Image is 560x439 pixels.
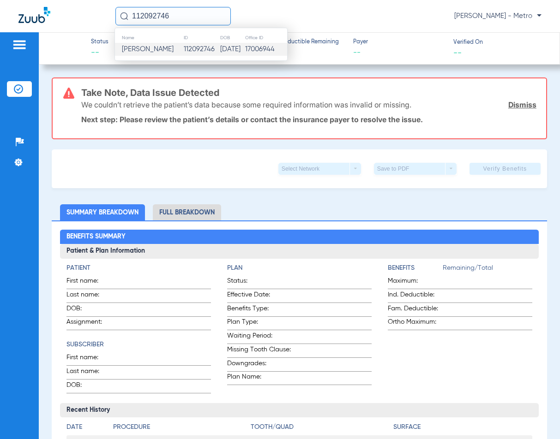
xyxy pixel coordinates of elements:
span: -- [453,47,462,57]
a: Dismiss [508,100,536,109]
span: DOB: [66,304,112,316]
h4: Procedure [113,422,248,432]
span: Status [91,38,108,47]
span: -- [91,47,108,59]
app-breakdown-title: Surface [393,422,533,435]
th: DOB [220,33,244,43]
p: Next step: Please review the patient’s details or contact the insurance payer to resolve the issue. [81,115,536,124]
img: hamburger-icon [12,39,27,50]
span: Verified On [453,39,545,47]
span: -- [353,47,445,59]
app-breakdown-title: Date [66,422,105,435]
span: [PERSON_NAME] - Metro [454,12,542,21]
app-breakdown-title: Tooth/Quad [251,422,390,435]
h4: Tooth/Quad [251,422,390,432]
h3: Patient & Plan Information [60,244,539,259]
img: error-icon [63,88,74,99]
span: Benefits Type: [227,304,295,316]
span: Missing Tooth Clause: [227,345,295,357]
span: Plan Type: [227,317,295,330]
app-breakdown-title: Benefits [388,263,443,276]
span: First name: [66,276,112,289]
span: DOB: [66,380,112,393]
img: Zuub Logo [18,7,50,23]
th: ID [183,33,220,43]
span: Ind. Deductible: [388,290,443,303]
h3: Take Note, Data Issue Detected [81,88,536,97]
span: Remaining/Total [443,263,532,276]
span: First name: [66,353,112,365]
span: Last name: [66,367,112,379]
h2: Benefits Summary [60,230,539,244]
td: 17006944 [245,43,287,56]
span: Payer [353,38,445,47]
li: Summary Breakdown [60,204,145,220]
h4: Benefits [388,263,443,273]
span: Fam. Deductible: [388,304,443,316]
img: Search Icon [120,12,128,20]
span: Waiting Period: [227,331,295,344]
li: Full Breakdown [153,204,221,220]
h4: Patient [66,263,211,273]
span: Maximum: [388,276,443,289]
input: Search for patients [115,7,231,25]
span: Plan Name: [227,372,295,385]
span: Ortho Maximum: [388,317,443,330]
span: Downgrades: [227,359,295,371]
span: Status: [227,276,295,289]
span: [PERSON_NAME] [122,46,174,53]
app-breakdown-title: Procedure [113,422,248,435]
td: 112092746 [183,43,220,56]
h4: Plan [227,263,372,273]
h3: Recent History [60,403,539,418]
td: [DATE] [220,43,244,56]
p: We couldn’t retrieve the patient’s data because some required information was invalid or missing. [81,100,411,109]
h4: Date [66,422,105,432]
h4: Subscriber [66,340,211,350]
span: Assignment: [66,317,112,330]
span: Last name: [66,290,112,303]
th: Name [115,33,183,43]
th: Office ID [245,33,287,43]
h4: Surface [393,422,533,432]
span: Effective Date: [227,290,295,303]
span: Deductible Remaining [280,38,339,47]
